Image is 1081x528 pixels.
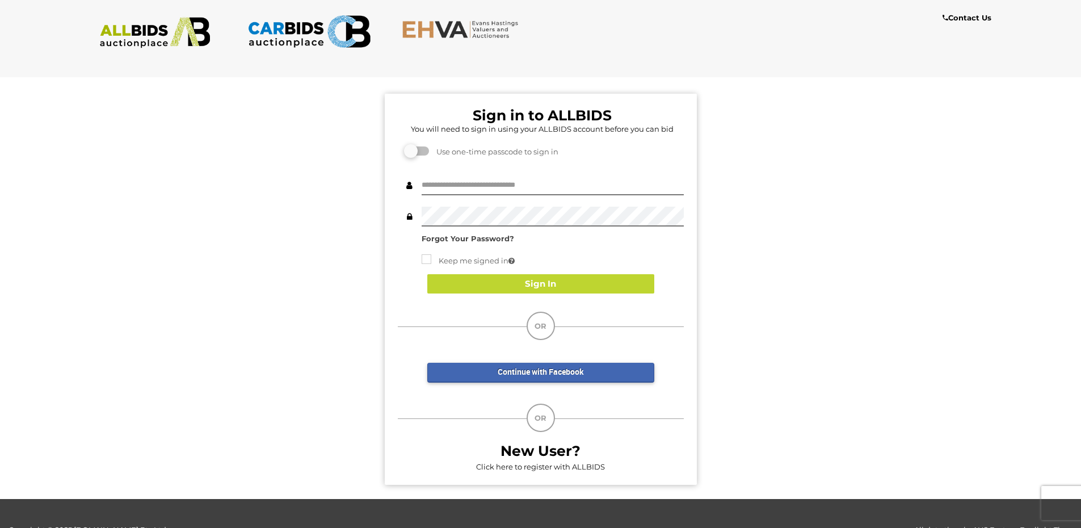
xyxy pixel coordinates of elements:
h5: You will need to sign in using your ALLBIDS account before you can bid [401,125,684,133]
span: Use one-time passcode to sign in [431,147,558,156]
b: New User? [500,442,581,459]
a: Forgot Your Password? [422,234,514,243]
img: CARBIDS.com.au [247,11,371,52]
button: Sign In [427,274,654,294]
a: Contact Us [943,11,994,24]
label: Keep me signed in [422,254,515,267]
b: Sign in to ALLBIDS [473,107,612,124]
a: Continue with Facebook [427,363,654,383]
img: ALLBIDS.com.au [94,17,217,48]
b: Contact Us [943,13,991,22]
a: Click here to register with ALLBIDS [476,462,605,471]
img: EHVA.com.au [402,20,525,39]
div: OR [527,404,555,432]
div: OR [527,312,555,340]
